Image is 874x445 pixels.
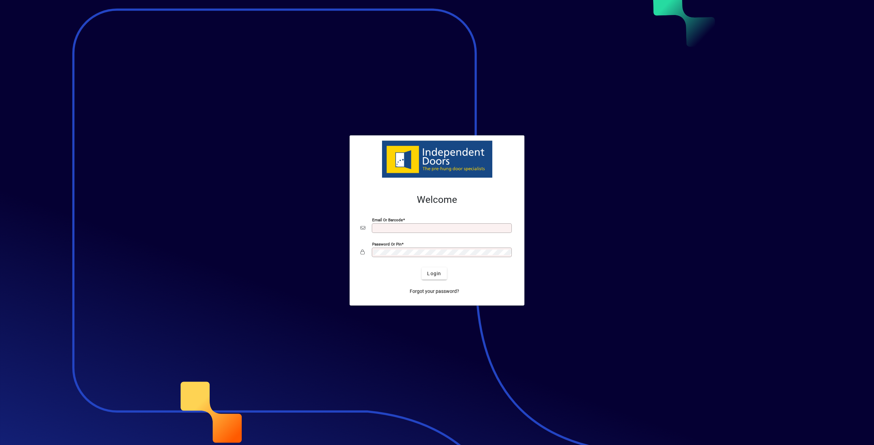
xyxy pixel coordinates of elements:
h2: Welcome [361,194,513,206]
span: Forgot your password? [410,288,459,295]
mat-label: Password or Pin [372,242,401,247]
button: Login [422,267,447,280]
span: Login [427,270,441,277]
a: Forgot your password? [407,285,462,297]
mat-label: Email or Barcode [372,218,403,222]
